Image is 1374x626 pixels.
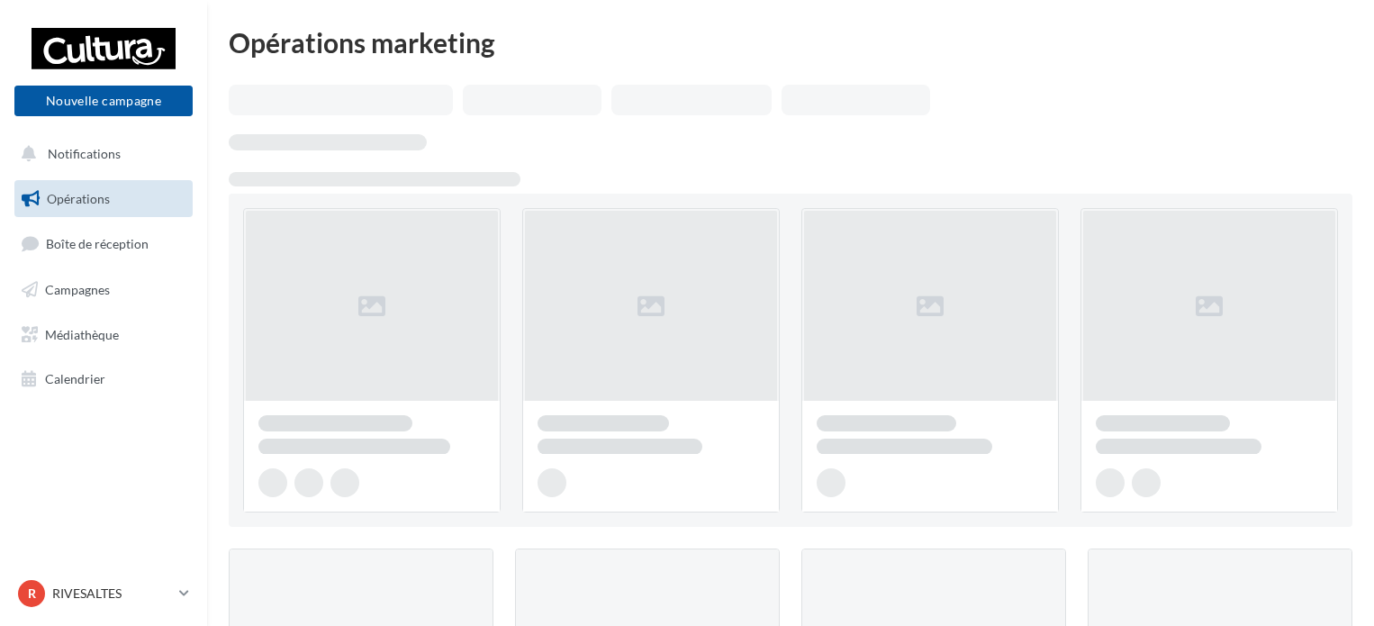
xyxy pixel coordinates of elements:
[229,29,1352,56] div: Opérations marketing
[46,236,149,251] span: Boîte de réception
[11,224,196,263] a: Boîte de réception
[48,146,121,161] span: Notifications
[52,585,172,603] p: RIVESALTES
[11,316,196,354] a: Médiathèque
[11,360,196,398] a: Calendrier
[28,585,36,603] span: R
[45,371,105,386] span: Calendrier
[11,271,196,309] a: Campagnes
[14,86,193,116] button: Nouvelle campagne
[11,180,196,218] a: Opérations
[14,576,193,611] a: R RIVESALTES
[45,326,119,341] span: Médiathèque
[45,282,110,297] span: Campagnes
[47,191,110,206] span: Opérations
[11,135,189,173] button: Notifications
